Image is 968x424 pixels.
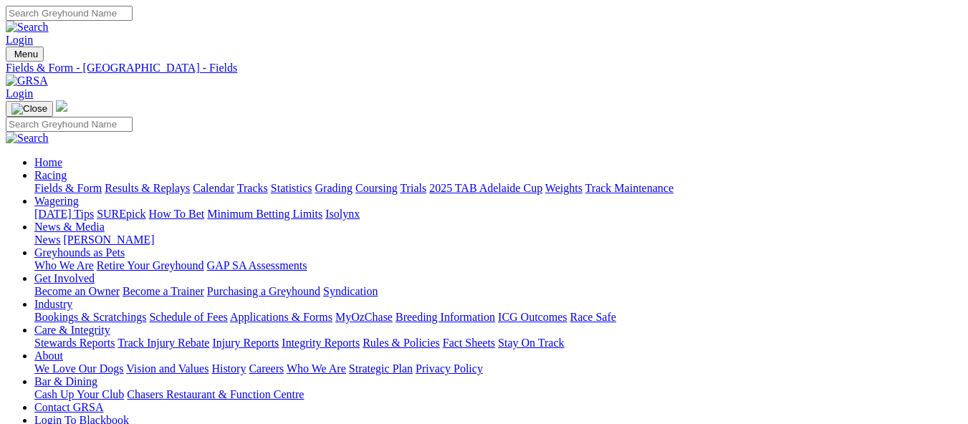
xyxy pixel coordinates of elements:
[149,311,227,323] a: Schedule of Fees
[34,285,120,297] a: Become an Owner
[6,101,53,117] button: Toggle navigation
[34,298,72,310] a: Industry
[34,311,962,324] div: Industry
[282,337,360,349] a: Integrity Reports
[14,49,38,59] span: Menu
[63,233,154,246] a: [PERSON_NAME]
[193,182,234,194] a: Calendar
[34,182,102,194] a: Fields & Form
[34,208,962,221] div: Wagering
[34,337,115,349] a: Stewards Reports
[443,337,495,349] a: Fact Sheets
[34,388,962,401] div: Bar & Dining
[34,221,105,233] a: News & Media
[211,362,246,375] a: History
[34,246,125,259] a: Greyhounds as Pets
[498,337,564,349] a: Stay On Track
[323,285,378,297] a: Syndication
[498,311,567,323] a: ICG Outcomes
[34,362,962,375] div: About
[230,311,332,323] a: Applications & Forms
[349,362,413,375] a: Strategic Plan
[105,182,190,194] a: Results & Replays
[34,285,962,298] div: Get Involved
[237,182,268,194] a: Tracks
[127,388,304,400] a: Chasers Restaurant & Function Centre
[6,47,44,62] button: Toggle navigation
[34,388,124,400] a: Cash Up Your Club
[570,311,615,323] a: Race Safe
[97,259,204,271] a: Retire Your Greyhound
[123,285,204,297] a: Become a Trainer
[363,337,440,349] a: Rules & Policies
[6,87,33,100] a: Login
[271,182,312,194] a: Statistics
[34,272,95,284] a: Get Involved
[416,362,483,375] a: Privacy Policy
[34,311,146,323] a: Bookings & Scratchings
[34,169,67,181] a: Racing
[34,259,962,272] div: Greyhounds as Pets
[212,337,279,349] a: Injury Reports
[6,62,962,74] a: Fields & Form - [GEOGRAPHIC_DATA] - Fields
[585,182,674,194] a: Track Maintenance
[207,259,307,271] a: GAP SA Assessments
[34,337,962,350] div: Care & Integrity
[97,208,145,220] a: SUREpick
[249,362,284,375] a: Careers
[207,285,320,297] a: Purchasing a Greyhound
[6,132,49,145] img: Search
[34,233,962,246] div: News & Media
[149,208,205,220] a: How To Bet
[34,156,62,168] a: Home
[34,182,962,195] div: Racing
[6,21,49,34] img: Search
[34,195,79,207] a: Wagering
[355,182,398,194] a: Coursing
[34,259,94,271] a: Who We Are
[287,362,346,375] a: Who We Are
[34,375,97,387] a: Bar & Dining
[429,182,542,194] a: 2025 TAB Adelaide Cup
[34,401,103,413] a: Contact GRSA
[400,182,426,194] a: Trials
[34,233,60,246] a: News
[34,362,123,375] a: We Love Our Dogs
[6,74,48,87] img: GRSA
[545,182,583,194] a: Weights
[315,182,353,194] a: Grading
[126,362,209,375] a: Vision and Values
[56,100,67,112] img: logo-grsa-white.png
[6,34,33,46] a: Login
[34,350,63,362] a: About
[396,311,495,323] a: Breeding Information
[325,208,360,220] a: Isolynx
[118,337,209,349] a: Track Injury Rebate
[34,208,94,220] a: [DATE] Tips
[207,208,322,220] a: Minimum Betting Limits
[11,103,47,115] img: Close
[6,6,133,21] input: Search
[34,324,110,336] a: Care & Integrity
[335,311,393,323] a: MyOzChase
[6,117,133,132] input: Search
